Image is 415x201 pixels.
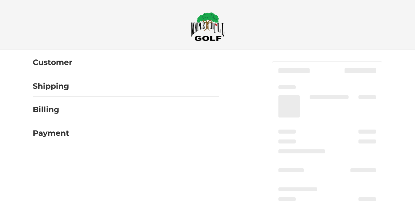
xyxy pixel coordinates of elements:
[33,81,69,91] h2: Shipping
[33,128,69,138] h2: Payment
[191,12,225,41] img: Maple Hill Golf
[33,58,72,67] h2: Customer
[6,174,74,195] iframe: Gorgias live chat messenger
[33,105,69,114] h2: Billing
